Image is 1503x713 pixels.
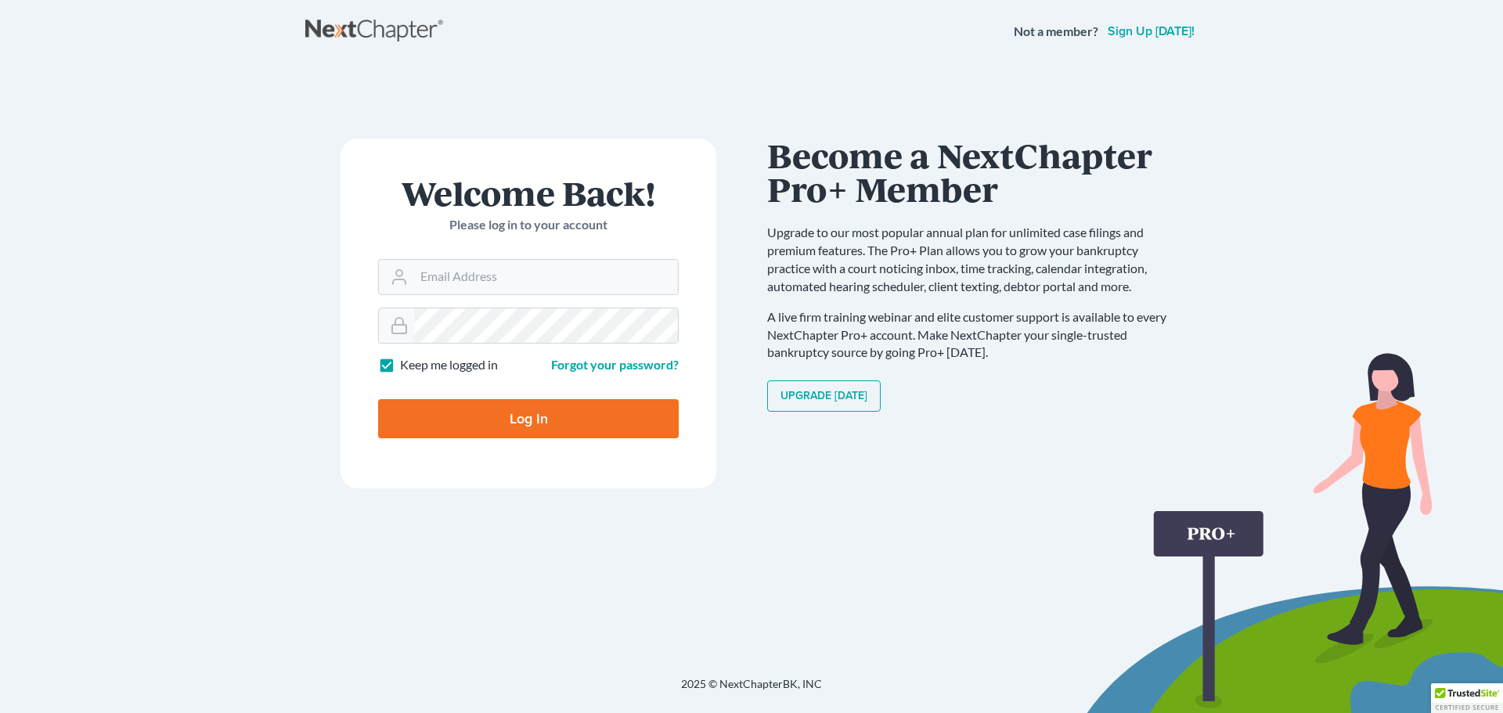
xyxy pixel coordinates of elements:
[1431,683,1503,713] div: TrustedSite Certified
[414,260,678,294] input: Email Address
[767,308,1182,362] p: A live firm training webinar and elite customer support is available to every NextChapter Pro+ ac...
[400,356,498,374] label: Keep me logged in
[767,139,1182,205] h1: Become a NextChapter Pro+ Member
[378,399,679,438] input: Log In
[1105,25,1198,38] a: Sign up [DATE]!
[767,224,1182,295] p: Upgrade to our most popular annual plan for unlimited case filings and premium features. The Pro+...
[551,357,679,372] a: Forgot your password?
[305,676,1198,704] div: 2025 © NextChapterBK, INC
[767,380,881,412] a: Upgrade [DATE]
[378,216,679,234] p: Please log in to your account
[1014,23,1098,41] strong: Not a member?
[378,176,679,210] h1: Welcome Back!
